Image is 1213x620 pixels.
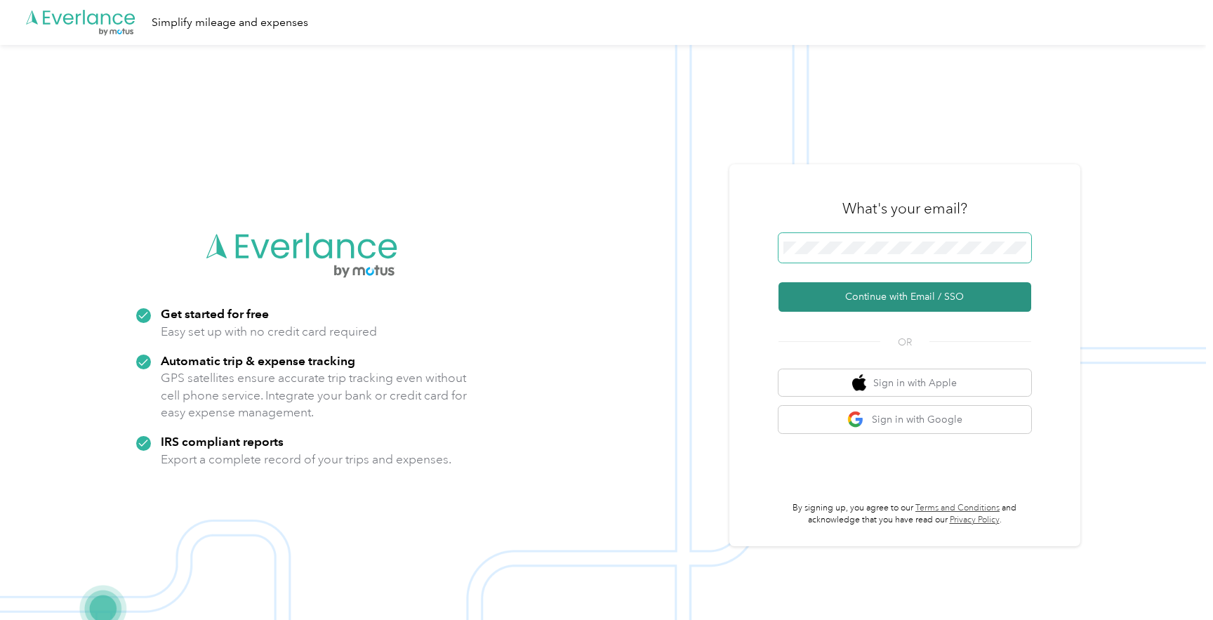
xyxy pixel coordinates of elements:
[778,369,1031,397] button: apple logoSign in with Apple
[152,14,308,32] div: Simplify mileage and expenses
[161,451,451,468] p: Export a complete record of your trips and expenses.
[161,323,377,341] p: Easy set up with no credit card required
[880,335,929,350] span: OR
[915,503,1000,513] a: Terms and Conditions
[161,306,269,321] strong: Get started for free
[842,199,967,218] h3: What's your email?
[161,434,284,449] strong: IRS compliant reports
[950,515,1000,525] a: Privacy Policy
[161,353,355,368] strong: Automatic trip & expense tracking
[778,406,1031,433] button: google logoSign in with Google
[161,369,468,421] p: GPS satellites ensure accurate trip tracking even without cell phone service. Integrate your bank...
[778,502,1031,527] p: By signing up, you agree to our and acknowledge that you have read our .
[847,411,865,428] img: google logo
[778,282,1031,312] button: Continue with Email / SSO
[852,374,866,392] img: apple logo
